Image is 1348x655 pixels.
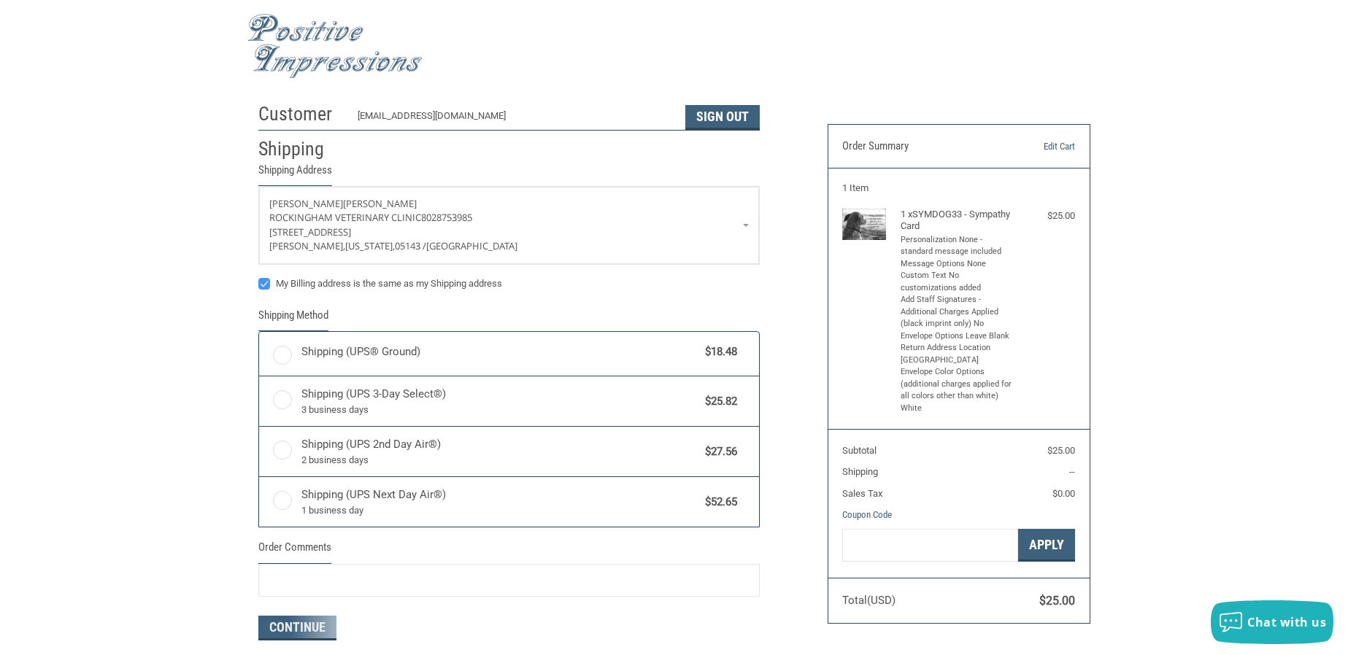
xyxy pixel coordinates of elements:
h3: Order Summary [842,139,1001,154]
span: Shipping (UPS Next Day Air®) [301,487,698,517]
span: Rockingham Veterinary Clinic [269,211,421,224]
span: Shipping (UPS® Ground) [301,344,698,360]
a: Edit Cart [1001,139,1075,154]
img: Positive Impressions [247,14,423,79]
span: [PERSON_NAME] [269,197,343,210]
span: 2 business days [301,453,698,468]
span: Shipping [842,466,878,477]
h2: Shipping [258,137,344,161]
li: Custom Text No customizations added [901,270,1014,294]
span: Sales Tax [842,488,882,499]
input: Gift Certificate or Coupon Code [842,529,1018,562]
li: Add Staff Signatures - Additional Charges Applied (black imprint only) No [901,294,1014,330]
li: Return Address Location [GEOGRAPHIC_DATA] [901,342,1014,366]
span: 3 business days [301,403,698,417]
span: -- [1069,466,1075,477]
span: 8028753985 [421,211,472,224]
span: $52.65 [698,494,738,511]
span: $25.00 [1047,445,1075,456]
span: $25.00 [1039,594,1075,608]
span: $25.82 [698,393,738,410]
span: Total (USD) [842,594,896,607]
label: My Billing address is the same as my Shipping address [258,278,760,290]
li: Envelope Color Options (additional charges applied for all colors other than white) White [901,366,1014,414]
legend: Shipping Method [258,307,328,331]
h3: 1 Item [842,182,1075,194]
div: $25.00 [1017,209,1075,223]
span: [PERSON_NAME] [343,197,417,210]
legend: Order Comments [258,539,331,563]
button: Continue [258,616,336,640]
span: 05143 / [395,239,426,252]
h2: Customer [258,102,344,126]
span: $0.00 [1052,488,1075,499]
h4: 1 x SYMDOG33 - Sympathy Card [901,209,1014,233]
legend: Shipping Address [258,162,332,186]
div: [EMAIL_ADDRESS][DOMAIN_NAME] [358,109,671,130]
span: $27.56 [698,443,738,460]
span: 1 business day [301,503,698,518]
span: Shipping (UPS 2nd Day Air®) [301,436,698,467]
span: [US_STATE], [345,239,395,252]
span: Shipping (UPS 3-Day Select®) [301,386,698,416]
span: Subtotal [842,445,877,456]
span: [STREET_ADDRESS] [269,225,351,239]
span: Chat with us [1247,614,1326,630]
span: [PERSON_NAME], [269,239,345,252]
a: Enter or select a different address [259,187,759,264]
a: Coupon Code [842,509,892,520]
li: Message Options None [901,258,1014,271]
span: $18.48 [698,344,738,360]
li: Envelope Options Leave Blank [901,330,1014,343]
button: Apply [1018,529,1075,562]
button: Chat with us [1211,600,1333,644]
span: [GEOGRAPHIC_DATA] [426,239,517,252]
li: Personalization None - standard message included [901,234,1014,258]
button: Sign Out [685,105,760,130]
